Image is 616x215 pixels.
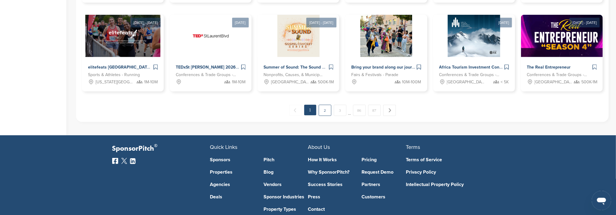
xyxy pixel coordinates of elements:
div: [DATE] - [DATE] [570,18,600,27]
span: Nonprofits, Causes, & Municipalities - Homelessness [264,72,324,78]
em: 1 [304,105,316,115]
div: [DATE] [232,18,249,27]
img: Sponsorpitch & [360,15,412,57]
a: Vendors [264,182,308,187]
span: TEDxSt [PERSON_NAME] 2026 ([GEOGRAPHIC_DATA], [GEOGRAPHIC_DATA]) – Let’s Create Something Inspiring [176,65,397,70]
img: Twitter [121,158,127,164]
span: 500K-1M [318,79,334,85]
span: The Real Entrepreneur [527,65,571,70]
a: Properties [210,170,255,175]
span: 1M-10M [144,79,158,85]
a: Terms of Service [406,157,495,162]
a: Why SponsorPitch? [308,170,353,175]
a: Deals [210,194,255,199]
a: Press [308,194,353,199]
a: Property Types [264,207,308,212]
img: Facebook [112,158,118,164]
span: ® [154,142,158,149]
a: Blog [264,170,308,175]
span: < 5K [501,79,509,85]
p: SponsorPitch [112,144,210,153]
a: Customers [362,194,406,199]
a: 86 [353,105,366,116]
span: 1M-10M [232,79,245,85]
span: [US_STATE][GEOGRAPHIC_DATA], [GEOGRAPHIC_DATA] [96,79,133,85]
span: Quick Links [210,144,238,150]
a: Pricing [362,157,406,162]
span: Conferences & Trade Groups - Entertainment [176,72,236,78]
span: Conferences & Trade Groups - Industrial Conference [439,72,500,78]
img: Sponsorpitch & [190,15,232,57]
a: Contact [308,207,353,212]
span: Fairs & Festivals - Parade [351,72,398,78]
a: Success Stories [308,182,353,187]
a: [DATE] - [DATE] Sponsorpitch & elitefeats [GEOGRAPHIC_DATA], [GEOGRAPHIC_DATA] and Northeast Even... [82,5,164,91]
a: [DATE] - [DATE] Sponsorpitch & The Real Entrepreneur Conferences & Trade Groups - Entertainment [... [521,5,603,91]
span: Terms [406,144,420,150]
span: About Us [308,144,330,150]
a: Sponsor Industries [264,194,308,199]
a: Privacy Policy [406,170,495,175]
a: Sponsorpitch & Bring your brand along our journey across [GEOGRAPHIC_DATA] and [GEOGRAPHIC_DATA] ... [345,15,427,91]
img: Sponsorpitch & [521,15,612,57]
span: Summer of Sound: The Sound That Unites [264,65,345,70]
a: How It Works [308,157,353,162]
img: Sponsorpitch & [85,15,160,57]
span: elitefeats [GEOGRAPHIC_DATA], [GEOGRAPHIC_DATA] and Northeast Events [88,65,240,70]
span: [GEOGRAPHIC_DATA], [GEOGRAPHIC_DATA] [271,79,309,85]
a: 2 [319,105,331,116]
span: Africa Tourism Investment Conference - Lead Sponsor [439,65,544,70]
a: [DATE] - [DATE] Sponsorpitch & Summer of Sound: The Sound That Unites Nonprofits, Causes, & Munic... [257,5,339,91]
div: [DATE] [495,18,512,27]
span: [GEOGRAPHIC_DATA] [447,79,485,85]
span: Bring your brand along our journey across [GEOGRAPHIC_DATA] and [GEOGRAPHIC_DATA] [351,65,530,70]
a: Partners [362,182,406,187]
iframe: Button to launch messaging window [592,191,611,210]
span: 10M-100M [402,79,421,85]
div: [DATE] - [DATE] [131,18,161,27]
a: 3 [334,105,346,116]
span: [GEOGRAPHIC_DATA], [GEOGRAPHIC_DATA] [535,79,572,85]
a: Intellectual Property Policy [406,182,495,187]
div: [DATE] - [DATE] [306,18,336,27]
a: Next → [383,105,396,116]
a: Pitch [264,157,308,162]
a: [DATE] Sponsorpitch & Africa Tourism Investment Conference - Lead Sponsor Conferences & Trade Gro... [433,5,515,91]
span: ← Previous [289,105,302,116]
span: 500K-1M [581,79,597,85]
img: Sponsorpitch & [448,15,500,57]
span: … [348,105,351,116]
a: Sponsors [210,157,255,162]
a: [DATE] Sponsorpitch & TEDxSt [PERSON_NAME] 2026 ([GEOGRAPHIC_DATA], [GEOGRAPHIC_DATA]) – Let’s Cr... [170,5,251,91]
a: Request Demo [362,170,406,175]
span: Conferences & Trade Groups - Entertainment [527,72,588,78]
a: 87 [368,105,381,116]
a: Agencies [210,182,255,187]
span: Sports & Athletes - Running [88,72,140,78]
img: Sponsorpitch & [277,15,320,57]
